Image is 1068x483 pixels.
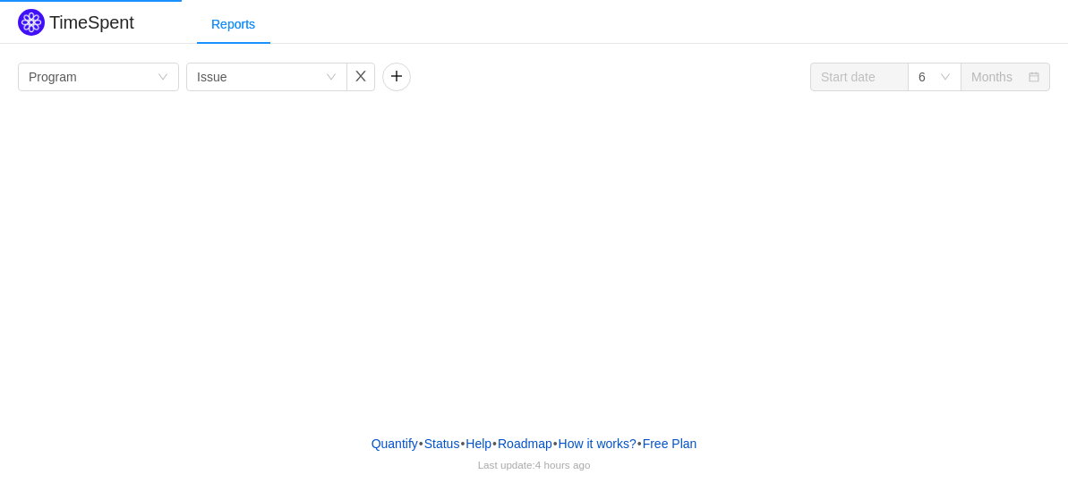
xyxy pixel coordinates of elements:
[940,72,951,84] i: icon: down
[810,63,909,91] input: Start date
[326,72,337,84] i: icon: down
[553,436,558,451] span: •
[535,459,591,470] span: 4 hours ago
[419,436,423,451] span: •
[1029,72,1039,84] i: icon: calendar
[197,64,226,90] div: Issue
[918,64,926,90] div: 6
[382,63,411,91] button: icon: plus
[497,430,553,457] a: Roadmap
[371,430,419,457] a: Quantify
[346,63,375,91] button: icon: close
[18,9,45,36] img: Quantify logo
[29,64,77,90] div: Program
[558,430,637,457] button: How it works?
[971,64,1012,90] div: Months
[197,4,269,45] div: Reports
[49,13,134,32] h2: TimeSpent
[478,459,591,470] span: Last update:
[492,436,497,451] span: •
[423,430,461,457] a: Status
[642,430,698,457] button: Free Plan
[637,436,642,451] span: •
[465,430,492,457] a: Help
[460,436,465,451] span: •
[158,72,168,84] i: icon: down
